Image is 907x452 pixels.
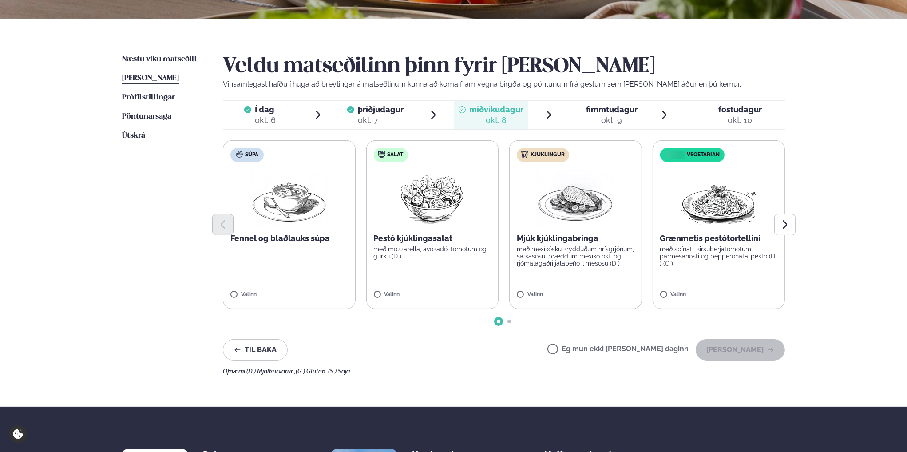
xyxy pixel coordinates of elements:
span: (G ) Glúten , [296,368,328,375]
span: Pöntunarsaga [122,113,171,120]
span: Prófílstillingar [122,94,175,101]
p: með spínati, kirsuberjatómötum, parmesanosti og pepperonata-pestó (D ) (G ) [660,246,778,267]
span: Salat [388,151,404,159]
span: föstudagur [718,105,762,114]
img: chicken.svg [521,151,528,158]
p: Fennel og blaðlauks súpa [230,233,348,244]
span: Go to slide 1 [497,320,500,323]
p: með mozzarella, avókadó, tómötum og gúrku (D ) [374,246,491,260]
span: fimmtudagur [586,105,638,114]
span: Næstu viku matseðill [122,56,197,63]
p: með mexíkósku krydduðum hrísgrjónum, salsasósu, bræddum mexíkó osti og rjómalagaðri jalapeño-lime... [517,246,634,267]
p: Mjúk kjúklingabringa [517,233,634,244]
span: miðvikudagur [469,105,523,114]
span: Vegetarian [687,151,720,159]
div: okt. 7 [358,115,404,126]
span: þriðjudagur [358,105,404,114]
img: salad.svg [378,151,385,158]
button: [PERSON_NAME] [696,339,785,361]
span: [PERSON_NAME] [122,75,179,82]
a: Næstu viku matseðill [122,54,197,65]
a: Cookie settings [9,425,27,443]
span: Go to slide 2 [507,320,511,323]
div: Ofnæmi: [223,368,785,375]
a: [PERSON_NAME] [122,73,179,84]
button: Til baka [223,339,288,361]
a: Prófílstillingar [122,92,175,103]
span: Útskrá [122,132,145,139]
span: (S ) Soja [328,368,350,375]
span: Súpa [245,151,258,159]
img: Soup.png [250,169,328,226]
img: Chicken-breast.png [536,169,614,226]
button: Next slide [774,214,796,235]
p: Vinsamlegast hafðu í huga að breytingar á matseðlinum kunna að koma fram vegna birgða og pöntunum... [223,79,785,90]
a: Útskrá [122,131,145,141]
button: Previous slide [212,214,234,235]
img: icon [662,151,687,159]
img: Salad.png [393,169,471,226]
div: okt. 9 [586,115,638,126]
span: (D ) Mjólkurvörur , [246,368,296,375]
div: okt. 10 [718,115,762,126]
p: Pestó kjúklingasalat [374,233,491,244]
img: soup.svg [236,151,243,158]
h2: Veldu matseðilinn þinn fyrir [PERSON_NAME] [223,54,785,79]
div: okt. 8 [469,115,523,126]
a: Pöntunarsaga [122,111,171,122]
img: Spagetti.png [680,169,758,226]
p: Grænmetis pestótortellíní [660,233,778,244]
span: Kjúklingur [531,151,565,159]
div: okt. 6 [255,115,276,126]
span: Í dag [255,104,276,115]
